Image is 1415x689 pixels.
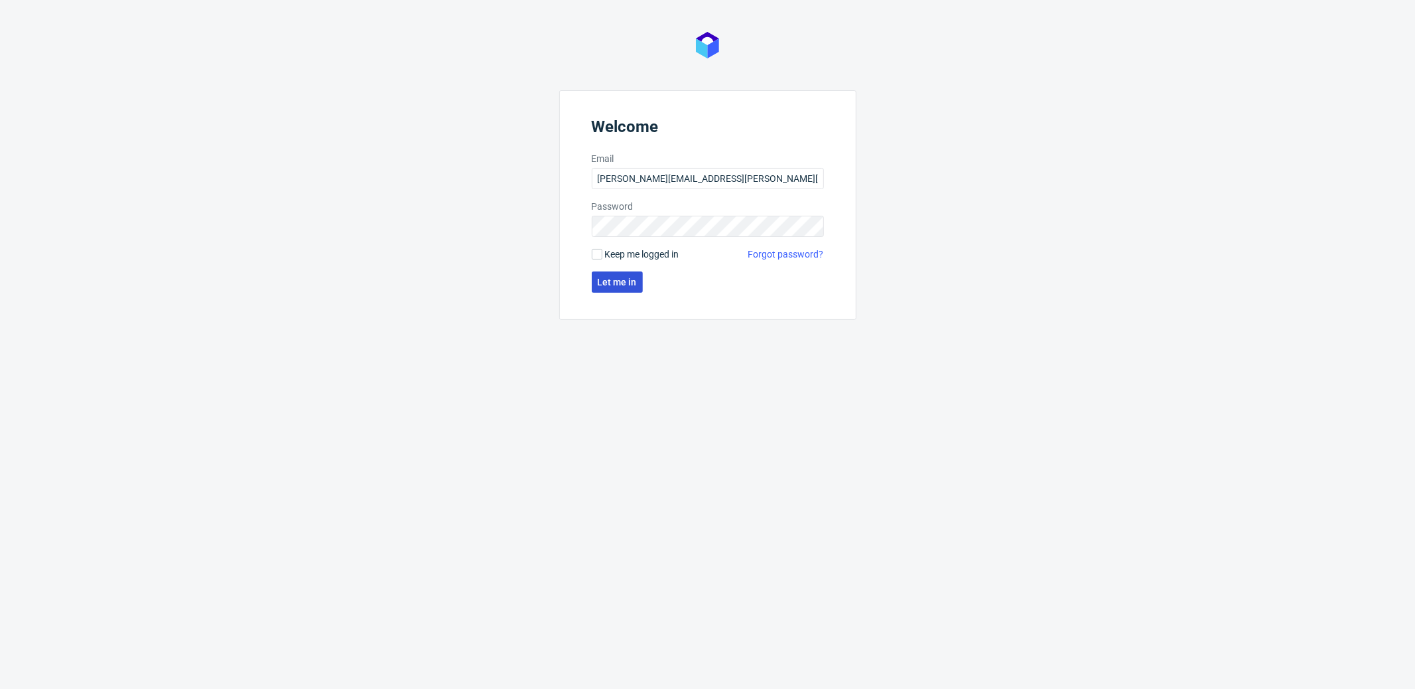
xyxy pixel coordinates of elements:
a: Forgot password? [748,248,824,261]
label: Password [592,200,824,213]
span: Keep me logged in [605,248,679,261]
button: Let me in [592,271,643,293]
header: Welcome [592,117,824,141]
input: you@youremail.com [592,168,824,189]
span: Let me in [598,277,637,287]
label: Email [592,152,824,165]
